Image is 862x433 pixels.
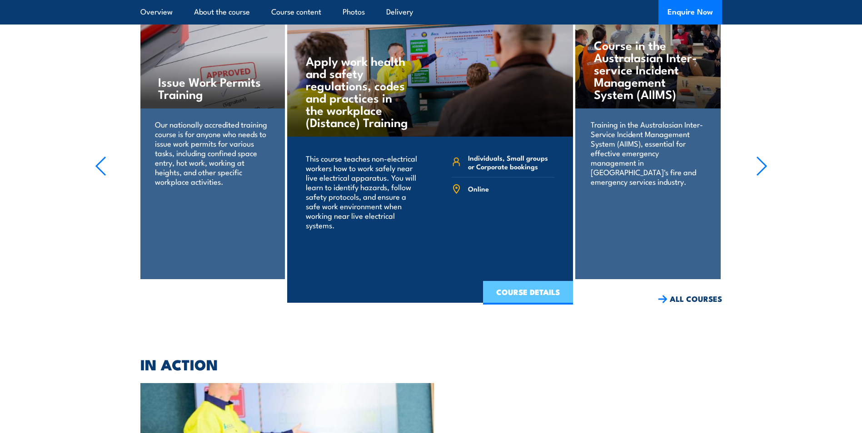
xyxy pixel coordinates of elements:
[306,153,418,230] p: This course teaches non-electrical workers how to work safely near live electrical apparatus. You...
[140,358,722,370] h2: IN ACTION
[158,75,266,100] h4: Issue Work Permits Training
[468,184,489,193] span: Online
[483,281,573,305] a: COURSE DETAILS
[155,119,269,186] p: Our nationally accredited training course is for anyone who needs to issue work permits for vario...
[658,294,722,304] a: ALL COURSES
[594,39,702,100] h4: Course in the Australasian Inter-service Incident Management System (AIIMS)
[468,153,554,171] span: Individuals, Small groups or Corporate bookings
[306,54,413,128] h4: Apply work health and safety regulations, codes and practices in the workplace (Distance) Training
[591,119,705,186] p: Training in the Australasian Inter-Service Incident Management System (AIIMS), essential for effe...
